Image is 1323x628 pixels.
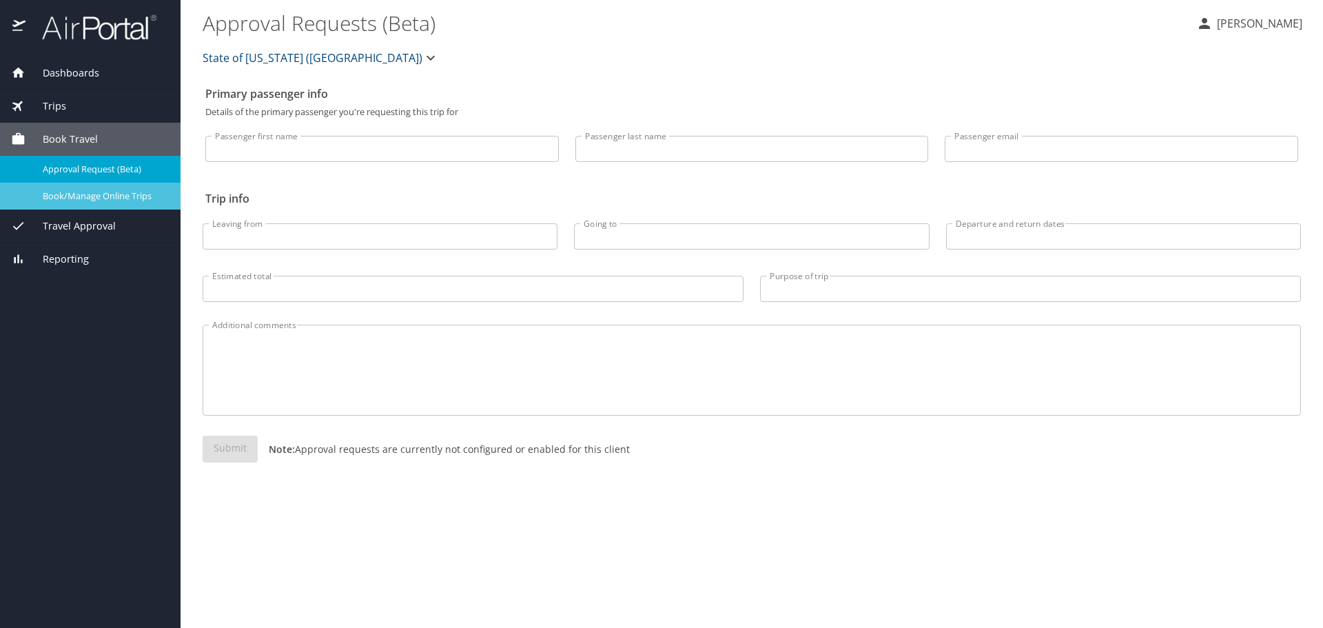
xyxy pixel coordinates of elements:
span: Book/Manage Online Trips [43,190,164,203]
img: airportal-logo.png [27,14,156,41]
strong: Note: [269,443,295,456]
button: [PERSON_NAME] [1191,11,1308,36]
span: Reporting [25,252,89,267]
h1: Approval Requests (Beta) [203,1,1185,44]
p: Details of the primary passenger you're requesting this trip for [205,108,1298,117]
p: Approval requests are currently not configured or enabled for this client [258,442,630,456]
span: State of [US_STATE] ([GEOGRAPHIC_DATA]) [203,48,422,68]
span: Dashboards [25,65,99,81]
span: Book Travel [25,132,98,147]
h2: Primary passenger info [205,83,1298,105]
span: Trips [25,99,66,114]
img: icon-airportal.png [12,14,27,41]
button: State of [US_STATE] ([GEOGRAPHIC_DATA]) [197,44,444,72]
span: Approval Request (Beta) [43,163,164,176]
h2: Trip info [205,188,1298,210]
span: Travel Approval [25,219,116,234]
p: [PERSON_NAME] [1213,15,1302,32]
